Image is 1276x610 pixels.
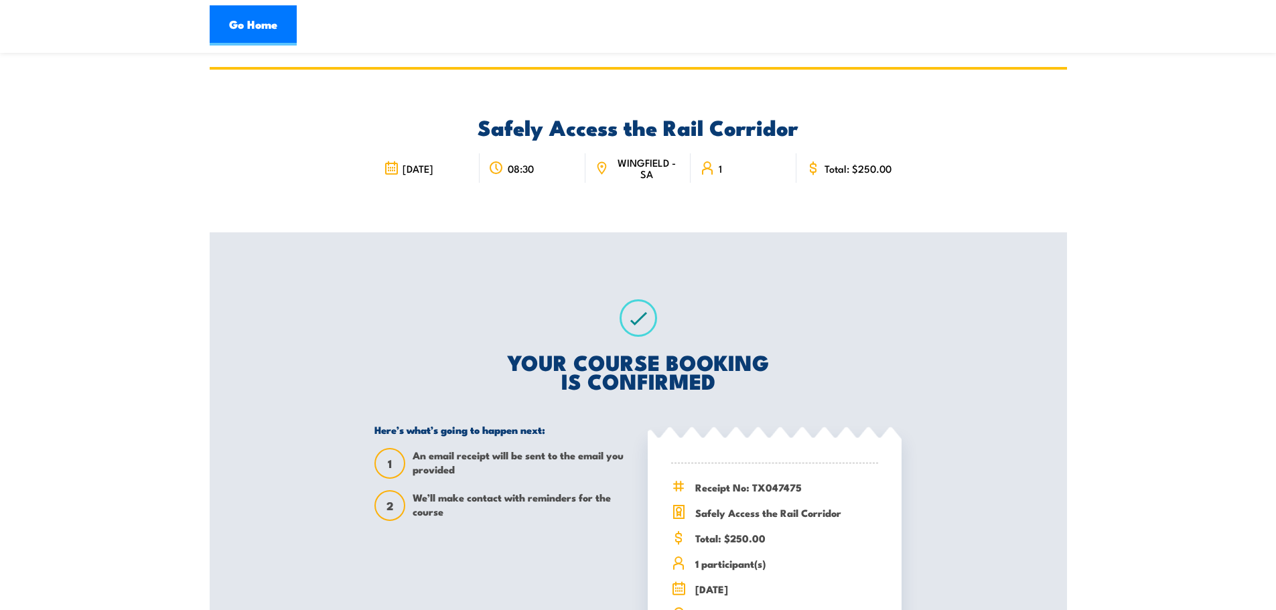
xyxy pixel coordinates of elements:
[376,457,404,471] span: 1
[376,499,404,513] span: 2
[413,448,628,479] span: An email receipt will be sent to the email you provided
[374,117,902,136] h2: Safely Access the Rail Corridor
[695,556,878,571] span: 1 participant(s)
[695,530,878,546] span: Total: $250.00
[695,581,878,597] span: [DATE]
[403,163,433,174] span: [DATE]
[210,5,297,46] a: Go Home
[612,157,681,179] span: WINGFIELD - SA
[825,163,892,174] span: Total: $250.00
[508,163,534,174] span: 08:30
[695,505,878,520] span: Safely Access the Rail Corridor
[695,479,878,495] span: Receipt No: TX047475
[374,423,628,436] h5: Here’s what’s going to happen next:
[374,352,902,390] h2: YOUR COURSE BOOKING IS CONFIRMED
[413,490,628,521] span: We’ll make contact with reminders for the course
[719,163,722,174] span: 1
